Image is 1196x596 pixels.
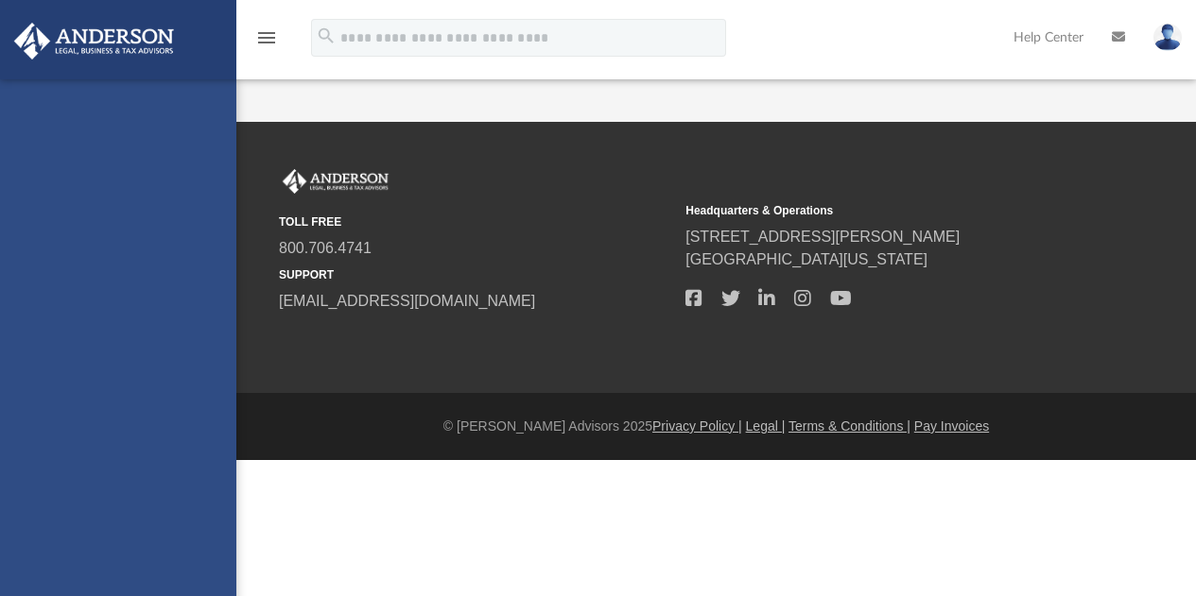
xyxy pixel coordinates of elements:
a: Pay Invoices [914,418,989,434]
small: TOLL FREE [279,213,672,230]
a: Terms & Conditions | [789,418,910,434]
img: Anderson Advisors Platinum Portal [279,169,392,194]
a: menu [255,36,278,49]
small: SUPPORT [279,266,672,283]
img: User Pic [1153,24,1182,51]
i: menu [255,26,278,49]
i: search [316,26,337,46]
a: [EMAIL_ADDRESS][DOMAIN_NAME] [279,293,535,309]
small: Headquarters & Operations [685,202,1079,219]
a: [GEOGRAPHIC_DATA][US_STATE] [685,251,927,267]
a: 800.706.4741 [279,240,372,256]
a: Privacy Policy | [652,418,742,434]
a: [STREET_ADDRESS][PERSON_NAME] [685,229,960,245]
img: Anderson Advisors Platinum Portal [9,23,180,60]
div: © [PERSON_NAME] Advisors 2025 [236,417,1196,436]
a: Legal | [746,418,786,434]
